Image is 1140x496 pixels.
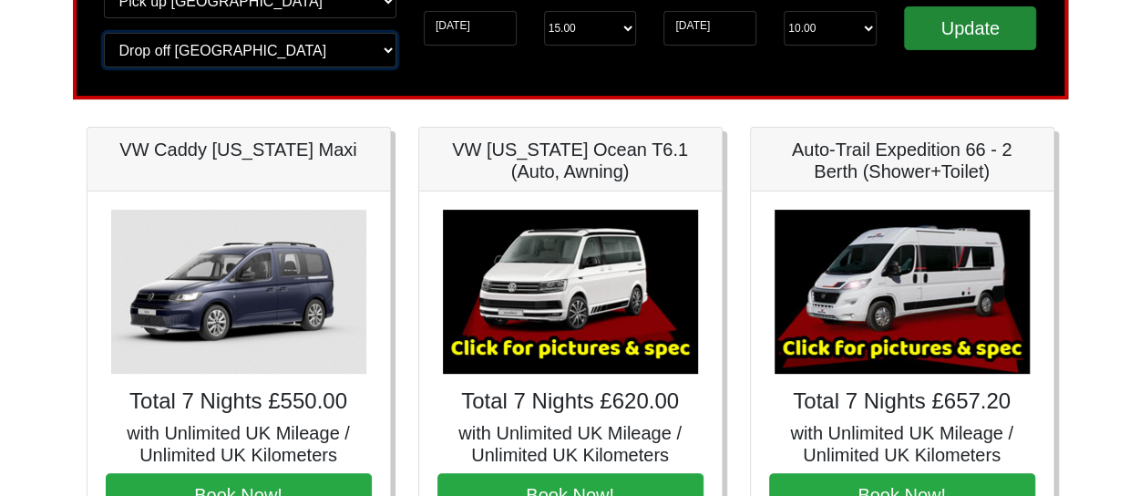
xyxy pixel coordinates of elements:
h4: Total 7 Nights £620.00 [437,388,704,415]
h5: Auto-Trail Expedition 66 - 2 Berth (Shower+Toilet) [769,139,1035,182]
img: Auto-Trail Expedition 66 - 2 Berth (Shower+Toilet) [775,210,1030,374]
h5: VW Caddy [US_STATE] Maxi [106,139,372,160]
h5: with Unlimited UK Mileage / Unlimited UK Kilometers [437,422,704,466]
img: VW California Ocean T6.1 (Auto, Awning) [443,210,698,374]
img: VW Caddy California Maxi [111,210,366,374]
h4: Total 7 Nights £657.20 [769,388,1035,415]
h4: Total 7 Nights £550.00 [106,388,372,415]
h5: with Unlimited UK Mileage / Unlimited UK Kilometers [769,422,1035,466]
h5: VW [US_STATE] Ocean T6.1 (Auto, Awning) [437,139,704,182]
h5: with Unlimited UK Mileage / Unlimited UK Kilometers [106,422,372,466]
input: Update [904,6,1037,50]
input: Start Date [424,11,517,46]
input: Return Date [663,11,756,46]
